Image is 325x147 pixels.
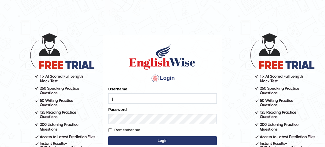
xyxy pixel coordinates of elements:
label: Username [108,86,127,92]
h4: Login [108,73,217,83]
label: Remember me [108,127,140,133]
label: Password [108,107,127,112]
img: Logo of English Wise sign in for intelligent practice with AI [128,43,197,70]
button: Login [108,136,217,145]
input: Remember me [108,128,112,132]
